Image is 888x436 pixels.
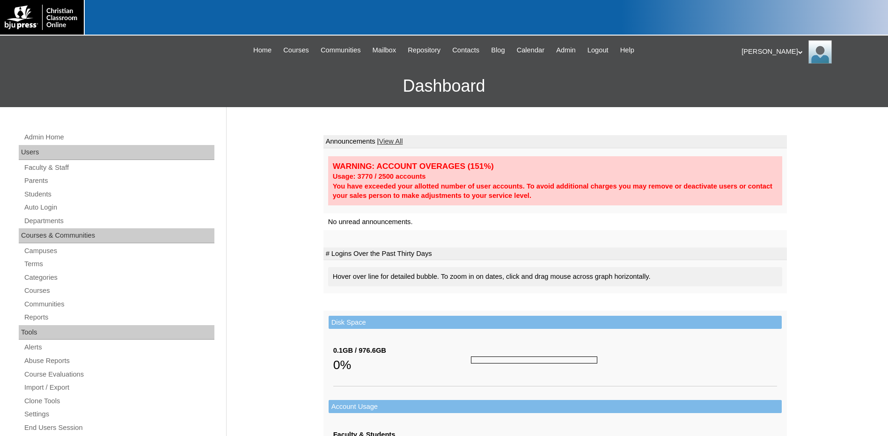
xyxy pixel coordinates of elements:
[23,342,214,353] a: Alerts
[23,215,214,227] a: Departments
[491,45,505,56] span: Blog
[333,173,426,180] strong: Usage: 3770 / 2500 accounts
[333,356,471,374] div: 0%
[23,162,214,174] a: Faculty & Staff
[23,189,214,200] a: Students
[323,247,787,261] td: # Logins Over the Past Thirty Days
[23,355,214,367] a: Abuse Reports
[249,45,276,56] a: Home
[323,213,787,231] td: No unread announcements.
[19,145,214,160] div: Users
[23,202,214,213] a: Auto Login
[253,45,272,56] span: Home
[328,267,782,286] div: Hover over line for detailed bubble. To zoom in on dates, click and drag mouse across graph horiz...
[23,175,214,187] a: Parents
[583,45,613,56] a: Logout
[23,131,214,143] a: Admin Home
[321,45,361,56] span: Communities
[448,45,484,56] a: Contacts
[5,5,79,30] img: logo-white.png
[452,45,479,56] span: Contacts
[333,346,471,356] div: 0.1GB / 976.6GB
[808,40,832,64] img: Jonelle Rodriguez
[329,400,782,414] td: Account Usage
[279,45,314,56] a: Courses
[368,45,401,56] a: Mailbox
[316,45,366,56] a: Communities
[379,138,403,145] a: View All
[19,325,214,340] div: Tools
[551,45,580,56] a: Admin
[620,45,634,56] span: Help
[323,135,787,148] td: Announcements |
[23,298,214,310] a: Communities
[283,45,309,56] span: Courses
[329,316,782,329] td: Disk Space
[517,45,544,56] span: Calendar
[23,258,214,270] a: Terms
[23,395,214,407] a: Clone Tools
[23,312,214,323] a: Reports
[587,45,609,56] span: Logout
[616,45,639,56] a: Help
[5,65,883,107] h3: Dashboard
[333,182,778,201] div: You have exceeded your allotted number of user accounts. To avoid additional charges you may remo...
[23,422,214,434] a: End Users Session
[333,161,778,172] div: WARNING: ACCOUNT OVERAGES (151%)
[23,285,214,297] a: Courses
[23,382,214,393] a: Import / Export
[23,408,214,420] a: Settings
[512,45,549,56] a: Calendar
[486,45,509,56] a: Blog
[19,228,214,243] div: Courses & Communities
[23,369,214,380] a: Course Evaluations
[556,45,576,56] span: Admin
[23,245,214,257] a: Campuses
[741,40,879,64] div: [PERSON_NAME]
[403,45,445,56] a: Repository
[408,45,440,56] span: Repository
[373,45,396,56] span: Mailbox
[23,272,214,283] a: Categories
